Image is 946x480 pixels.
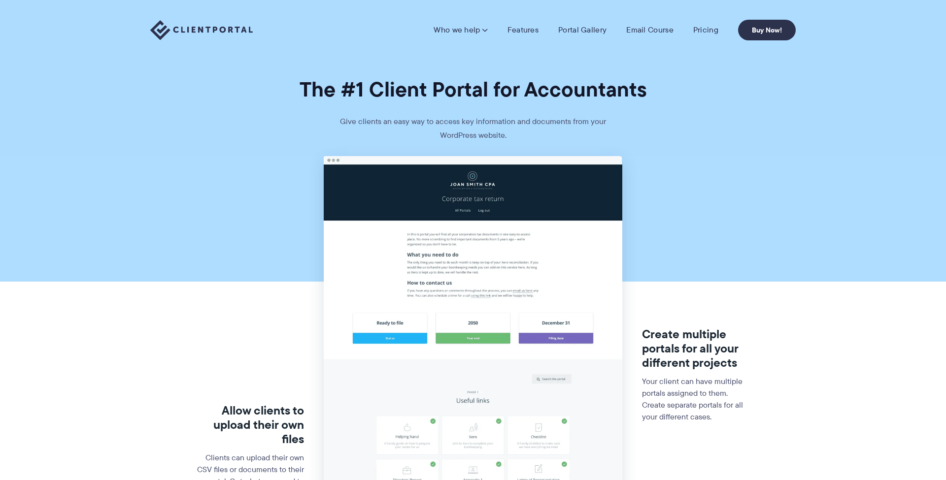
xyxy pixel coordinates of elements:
a: Portal Gallery [558,25,607,35]
a: Pricing [693,25,718,35]
p: Give clients an easy way to access key information and documents from your WordPress website. [325,115,621,156]
h3: Create multiple portals for all your different projects [642,327,750,370]
p: Your client can have multiple portals assigned to them. Create separate portals for all your diff... [642,376,750,423]
h3: Allow clients to upload their own files [197,404,304,446]
a: Who we help [434,25,487,35]
a: Email Course [626,25,674,35]
a: Features [507,25,539,35]
a: Buy Now! [738,20,796,40]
